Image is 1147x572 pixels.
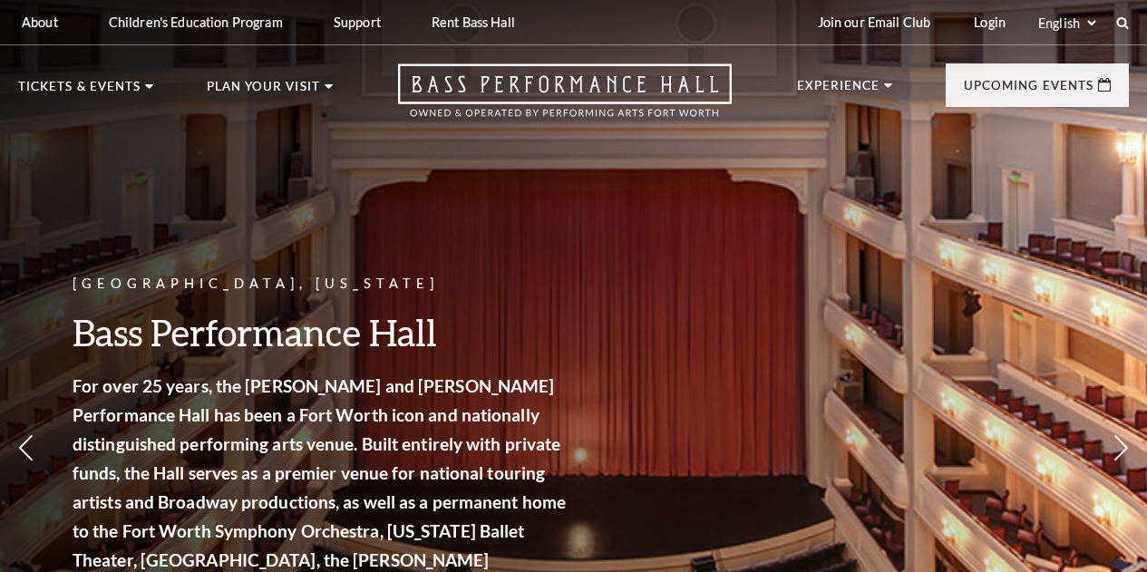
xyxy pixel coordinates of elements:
[1035,15,1099,32] select: Select:
[109,15,283,30] p: Children's Education Program
[22,15,58,30] p: About
[432,15,515,30] p: Rent Bass Hall
[18,81,141,102] p: Tickets & Events
[797,80,880,102] p: Experience
[334,15,381,30] p: Support
[964,80,1094,102] p: Upcoming Events
[73,309,571,355] h3: Bass Performance Hall
[207,81,320,102] p: Plan Your Visit
[73,273,571,296] p: [GEOGRAPHIC_DATA], [US_STATE]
